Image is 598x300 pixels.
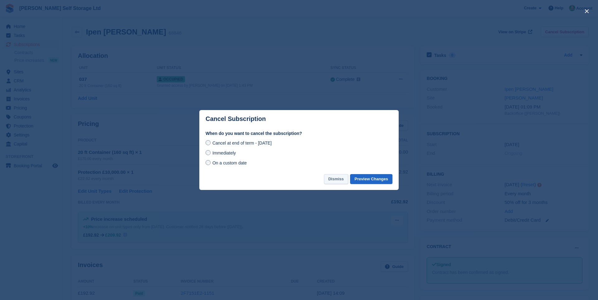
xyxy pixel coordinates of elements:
[582,6,592,16] button: close
[324,174,348,184] button: Dismiss
[206,150,211,155] input: Immediately
[212,150,236,155] span: Immediately
[206,140,211,145] input: Cancel at end of term - [DATE]
[212,160,247,165] span: On a custom date
[206,115,266,122] p: Cancel Subscription
[212,141,272,145] span: Cancel at end of term - [DATE]
[206,130,392,137] label: When do you want to cancel the subscription?
[206,160,211,165] input: On a custom date
[350,174,392,184] button: Preview Changes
